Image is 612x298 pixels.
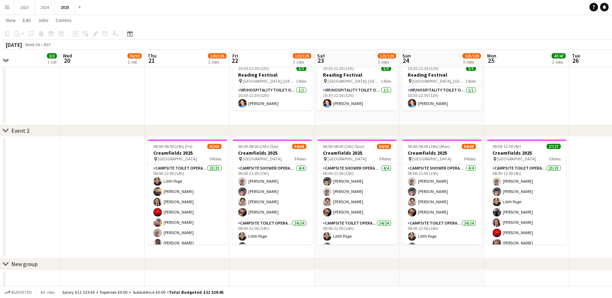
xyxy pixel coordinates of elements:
[44,42,51,47] div: BST
[6,41,22,48] div: [DATE]
[35,0,55,14] button: 2024
[15,0,35,14] button: 2023
[35,16,51,25] a: Jobs
[6,17,16,23] span: View
[169,289,224,295] span: Total Budgeted £11 519.65
[55,0,75,14] button: 2025
[53,16,75,25] a: Comms
[23,42,41,47] span: Week 34
[38,17,49,23] span: Jobs
[4,288,33,296] button: Budgeted
[23,17,31,23] span: Edit
[11,127,29,134] div: Event 2
[11,260,38,267] div: New group
[39,289,56,295] span: All jobs
[20,16,34,25] a: Edit
[56,17,72,23] span: Comms
[62,289,224,295] div: Salary £11 519.65 + Expenses £0.00 + Subsistence £0.00 =
[3,16,18,25] a: View
[11,290,32,295] span: Budgeted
